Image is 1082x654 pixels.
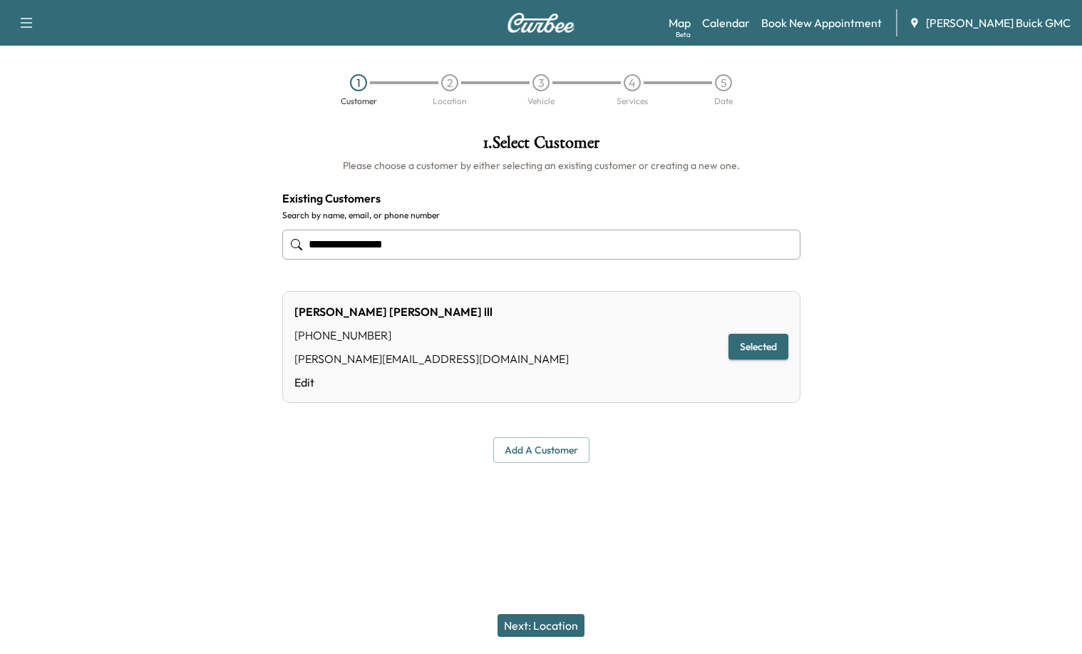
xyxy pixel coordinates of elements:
[282,134,800,158] h1: 1 . Select Customer
[493,437,589,464] button: Add a customer
[294,350,569,367] div: [PERSON_NAME][EMAIL_ADDRESS][DOMAIN_NAME]
[617,97,648,106] div: Services
[624,74,641,91] div: 4
[350,74,367,91] div: 1
[433,97,467,106] div: Location
[294,374,569,391] a: Edit
[676,29,691,40] div: Beta
[441,74,458,91] div: 2
[282,158,800,173] h6: Please choose a customer by either selecting an existing customer or creating a new one.
[498,614,584,637] button: Next: Location
[294,303,569,320] div: [PERSON_NAME] [PERSON_NAME] lll
[715,74,732,91] div: 5
[282,210,800,221] label: Search by name, email, or phone number
[761,14,882,31] a: Book New Appointment
[282,190,800,207] h4: Existing Customers
[669,14,691,31] a: MapBeta
[702,14,750,31] a: Calendar
[294,327,569,344] div: [PHONE_NUMBER]
[926,14,1071,31] span: [PERSON_NAME] Buick GMC
[341,97,377,106] div: Customer
[527,97,555,106] div: Vehicle
[507,13,575,33] img: Curbee Logo
[532,74,550,91] div: 3
[728,334,788,360] button: Selected
[714,97,733,106] div: Date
